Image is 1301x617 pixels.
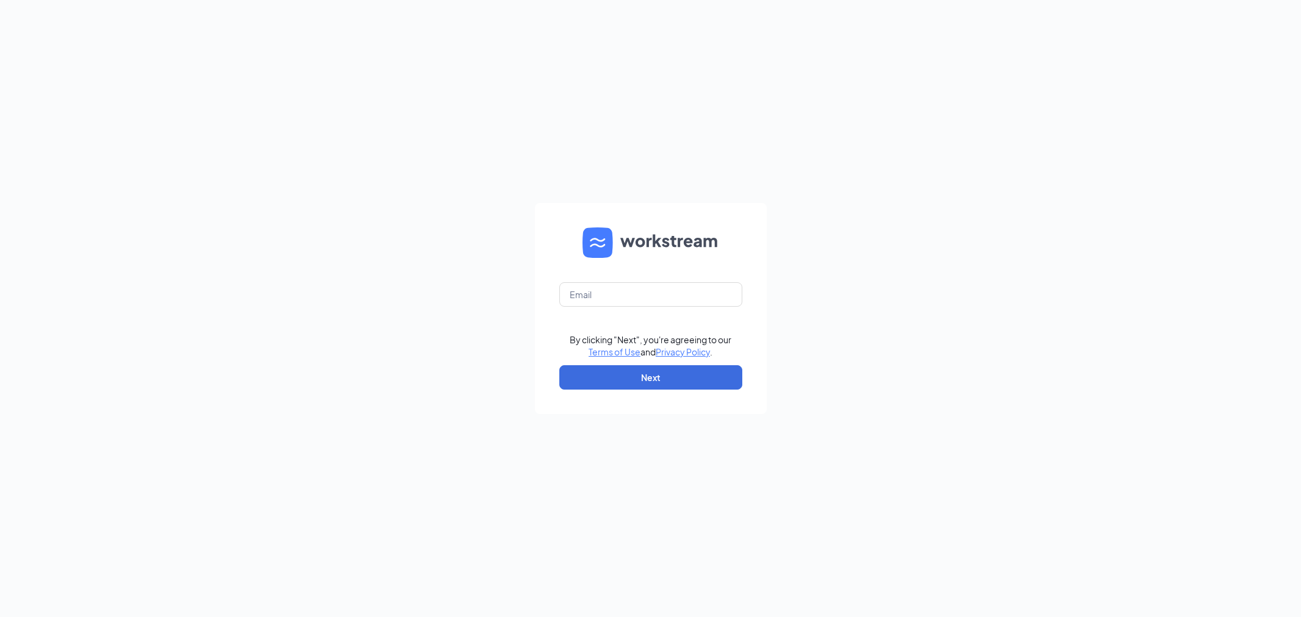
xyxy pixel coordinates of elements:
a: Privacy Policy [656,346,710,357]
div: By clicking "Next", you're agreeing to our and . [570,333,731,358]
img: WS logo and Workstream text [582,227,719,258]
a: Terms of Use [589,346,640,357]
button: Next [559,365,742,390]
input: Email [559,282,742,307]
